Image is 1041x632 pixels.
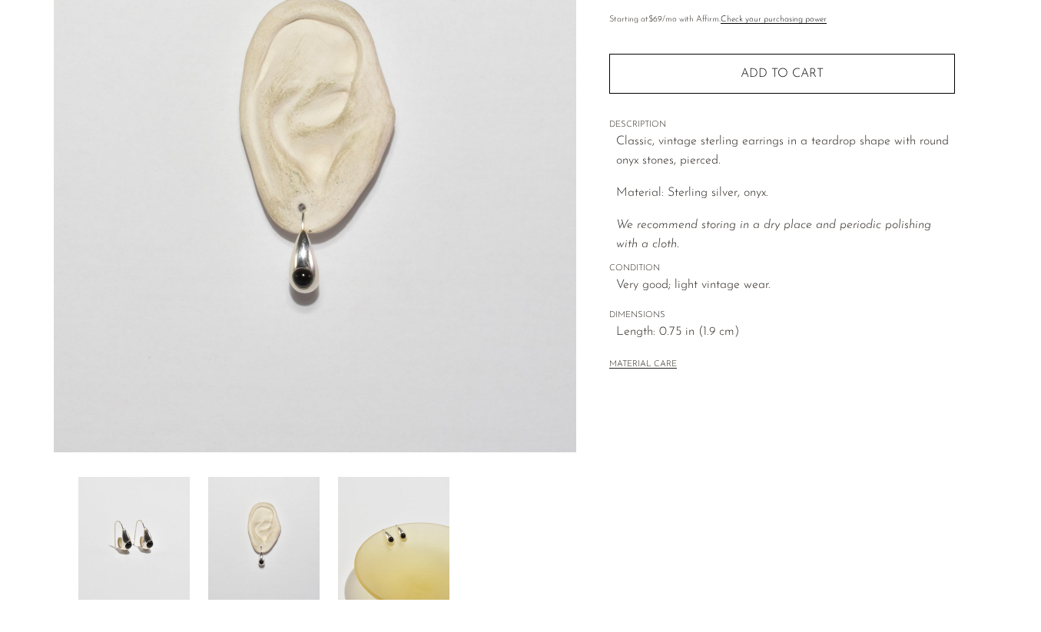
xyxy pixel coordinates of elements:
button: Add to cart [609,54,955,94]
img: Onyx Teardrop Earrings [78,477,190,600]
p: Classic, vintage sterling earrings in a teardrop shape with round onyx stones, pierced. [616,132,955,171]
span: DIMENSIONS [609,309,955,323]
p: Starting at /mo with Affirm. [609,13,955,27]
i: We recommend storing in a dry place and periodic polishing with a cloth. [616,219,931,251]
span: Very good; light vintage wear. [616,276,955,296]
span: $69 [648,15,662,24]
span: DESCRIPTION [609,118,955,132]
span: Add to cart [741,68,824,80]
button: MATERIAL CARE [609,359,677,371]
img: Onyx Teardrop Earrings [338,477,449,600]
span: CONDITION [609,262,955,276]
span: Length: 0.75 in (1.9 cm) [616,323,955,342]
a: Check your purchasing power - Learn more about Affirm Financing (opens in modal) [721,15,827,24]
img: Onyx Teardrop Earrings [208,477,320,600]
p: Material: Sterling silver, onyx. [616,184,955,203]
